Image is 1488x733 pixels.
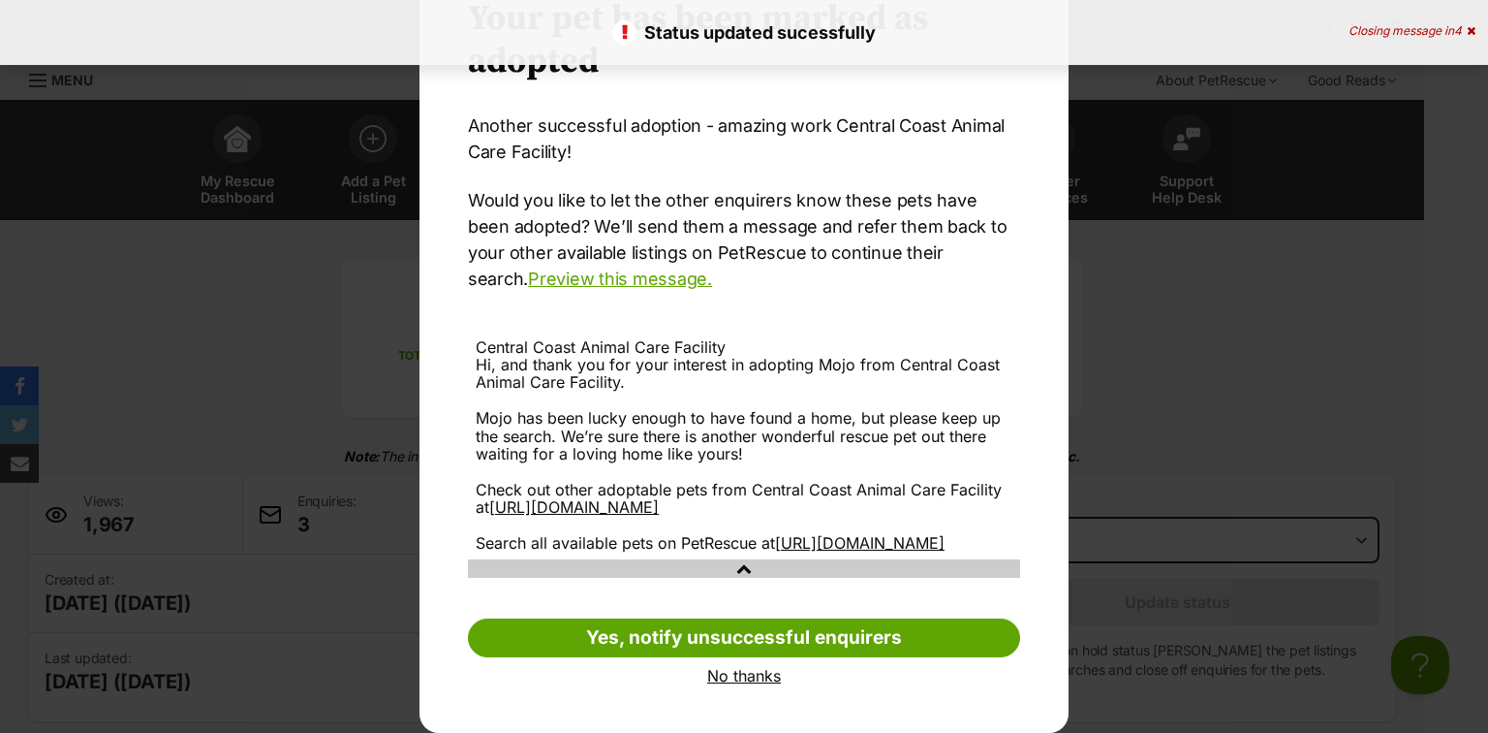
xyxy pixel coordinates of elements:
a: No thanks [468,667,1020,685]
a: Yes, notify unsuccessful enquirers [468,619,1020,657]
span: 4 [1454,23,1462,38]
div: Closing message in [1348,24,1475,38]
p: Status updated sucessfully [19,19,1469,46]
p: Would you like to let the other enquirers know these pets have been adopted? We’ll send them a me... [468,187,1020,292]
div: Hi, and thank you for your interest in adopting Mojo from Central Coast Animal Care Facility. Moj... [476,356,1012,552]
a: [URL][DOMAIN_NAME] [775,533,945,553]
a: [URL][DOMAIN_NAME] [489,497,659,517]
a: Preview this message. [528,269,712,289]
p: Another successful adoption - amazing work Central Coast Animal Care Facility! [468,112,1020,165]
span: Central Coast Animal Care Facility [476,337,726,357]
